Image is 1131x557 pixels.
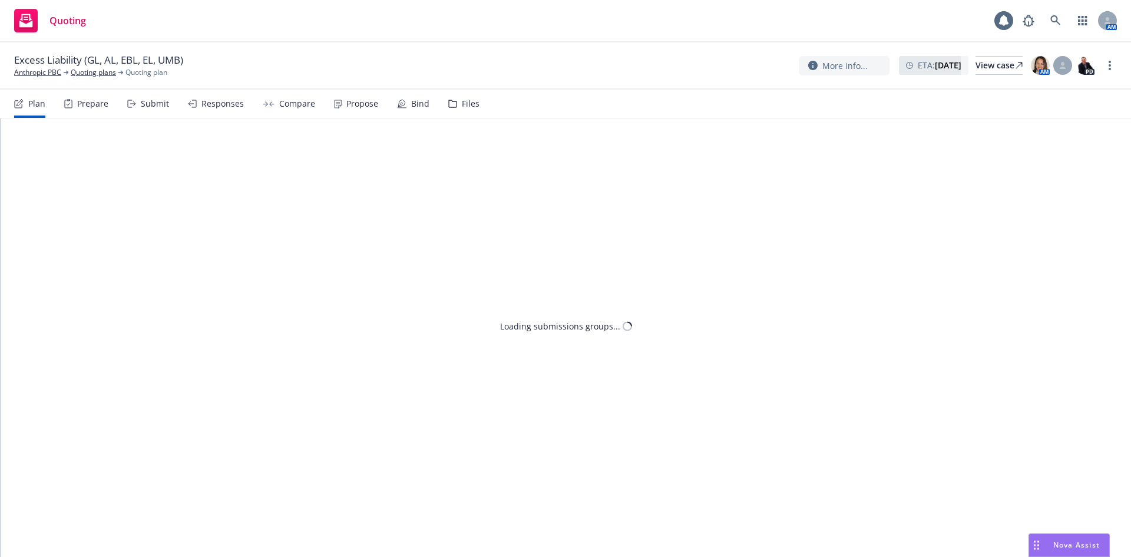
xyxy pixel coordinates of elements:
div: Drag to move [1029,534,1044,556]
span: Nova Assist [1053,540,1100,550]
span: Excess Liability (GL, AL, EBL, EL, UMB) [14,53,183,67]
span: More info... [822,60,868,72]
a: View case [975,56,1023,75]
div: Prepare [77,99,108,108]
div: Responses [201,99,244,108]
button: Nova Assist [1029,533,1110,557]
button: More info... [799,56,889,75]
div: Compare [279,99,315,108]
a: more [1103,58,1117,72]
div: Files [462,99,479,108]
a: Switch app [1071,9,1094,32]
a: Anthropic PBC [14,67,61,78]
span: Quoting plan [125,67,167,78]
span: ETA : [918,59,961,71]
span: Quoting [49,16,86,25]
div: Bind [411,99,429,108]
div: Loading submissions groups... [500,320,620,332]
div: Submit [141,99,169,108]
div: View case [975,57,1023,74]
a: Report a Bug [1017,9,1040,32]
img: photo [1076,56,1094,75]
img: photo [1031,56,1050,75]
a: Quoting plans [71,67,116,78]
strong: [DATE] [935,60,961,71]
div: Propose [346,99,378,108]
a: Search [1044,9,1067,32]
div: Plan [28,99,45,108]
a: Quoting [9,4,91,37]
